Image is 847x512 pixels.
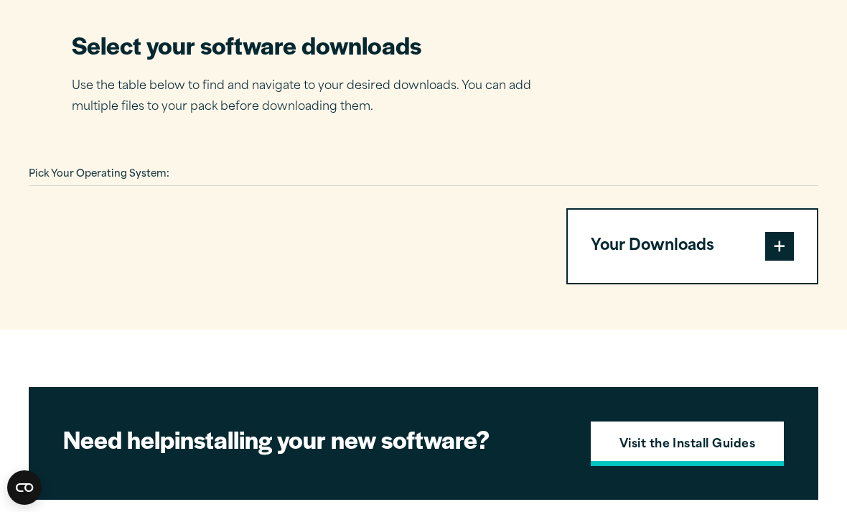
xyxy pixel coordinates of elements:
p: Use the table below to find and navigate to your desired downloads. You can add multiple files to... [72,76,553,118]
span: Pick Your Operating System: [29,169,169,179]
h2: Select your software downloads [72,29,553,61]
button: Open CMP widget [7,470,42,505]
strong: Need help [63,422,174,456]
a: Visit the Install Guides [591,422,785,466]
button: Your Downloads [568,210,817,282]
strong: Visit the Install Guides [619,436,756,455]
h2: installing your new software? [63,423,566,455]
